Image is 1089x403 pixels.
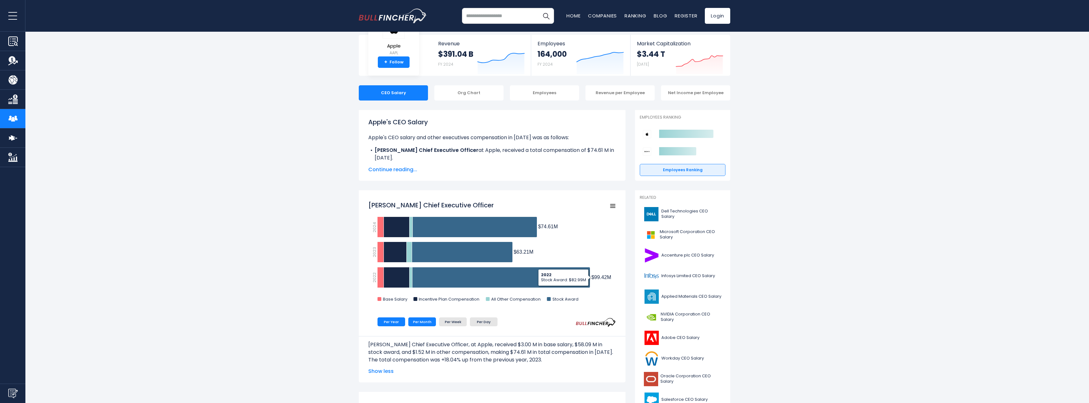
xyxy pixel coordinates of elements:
[644,248,659,263] img: ACN logo
[705,8,730,24] a: Login
[644,310,659,324] img: NVDA logo
[643,147,651,156] img: Sony Group Corporation competitors logo
[538,41,624,47] span: Employees
[359,9,427,23] img: bullfincher logo
[661,209,722,219] span: Dell Technologies CEO Salary
[675,12,697,19] a: Register
[538,49,567,59] strong: 164,000
[661,294,721,299] span: Applied Materials CEO Salary
[566,12,580,19] a: Home
[438,62,453,67] small: FY 2024
[368,198,616,309] svg: Tim Cook Chief Executive Officer
[419,296,479,302] text: Incentive Plan Compensation
[375,146,478,154] b: [PERSON_NAME] Chief Executive Officer
[378,56,410,68] a: +Follow
[640,267,725,285] a: Infosys Limited CEO Salary
[432,35,531,76] a: Revenue $391.04 B FY 2024
[661,85,730,101] div: Net Income per Employee
[383,50,405,56] small: AAPL
[644,289,659,304] img: AMAT logo
[438,41,525,47] span: Revenue
[640,226,725,244] a: Microsoft Corporation CEO Salary
[631,35,730,76] a: Market Capitalization $3.44 T [DATE]
[640,370,725,388] a: Oracle Corporation CEO Salary
[660,229,722,240] span: Microsoft Corporation CEO Salary
[637,62,649,67] small: [DATE]
[368,117,616,127] h1: Apple's CEO Salary
[438,49,473,59] strong: $391.04 B
[644,372,658,386] img: ORCL logo
[588,12,617,19] a: Companies
[382,17,405,57] a: Apple AAPL
[384,59,387,65] strong: +
[660,374,722,384] span: Oracle Corporation CEO Salary
[538,62,553,67] small: FY 2024
[377,317,405,326] li: Per Year
[640,205,725,223] a: Dell Technologies CEO Salary
[661,253,714,258] span: Accenture plc CEO Salary
[359,85,428,101] div: CEO Salary
[654,12,667,19] a: Blog
[368,367,616,375] span: Show less
[371,222,377,232] text: 2024
[640,115,725,120] p: Employees Ranking
[625,12,646,19] a: Ranking
[640,247,725,264] a: Accenture plc CEO Salary
[661,312,722,322] span: NVIDIA Corporation CEO Salary
[514,249,533,255] tspan: $63.21M
[637,49,665,59] strong: $3.44 T
[359,9,427,23] a: Go to homepage
[661,356,704,361] span: Workday CEO Salary
[368,146,616,162] li: at Apple, received a total compensation of $74.61 M in [DATE].
[591,275,611,280] tspan: $99.42M
[531,35,630,76] a: Employees 164,000 FY 2024
[491,296,541,302] text: All Other Compensation
[368,356,616,364] p: The total compensation was +18.04% up from the previous year, 2023.
[439,317,467,326] li: Per Week
[371,247,377,257] text: 2023
[434,85,504,101] div: Org Chart
[538,8,554,24] button: Search
[661,273,715,279] span: Infosys Limited CEO Salary
[383,43,405,49] span: Apple
[644,331,659,345] img: ADBE logo
[643,130,651,138] img: Apple competitors logo
[644,228,658,242] img: MSFT logo
[640,309,725,326] a: NVIDIA Corporation CEO Salary
[585,85,655,101] div: Revenue per Employee
[644,351,659,366] img: WDAY logo
[644,207,659,221] img: DELL logo
[552,296,578,302] text: Stock Award
[510,85,579,101] div: Employees
[640,195,725,200] p: Related
[371,272,377,283] text: 2022
[640,164,725,176] a: Employees Ranking
[408,317,436,326] li: Per Month
[538,224,558,229] tspan: $74.61M
[640,350,725,367] a: Workday CEO Salary
[661,335,699,341] span: Adobe CEO Salary
[640,329,725,347] a: Adobe CEO Salary
[470,317,498,326] li: Per Day
[368,341,616,356] p: [PERSON_NAME] Chief Executive Officer, at Apple, received $3.00 M in base salary, $58.09 M in sto...
[383,296,408,302] text: Base Salary
[637,41,723,47] span: Market Capitalization
[368,134,616,141] p: Apple's CEO salary and other executives compensation in [DATE] was as follows:
[640,288,725,305] a: Applied Materials CEO Salary
[661,397,708,402] span: Salesforce CEO Salary
[368,166,616,173] span: Continue reading...
[644,269,659,283] img: INFY logo
[368,201,494,210] tspan: [PERSON_NAME] Chief Executive Officer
